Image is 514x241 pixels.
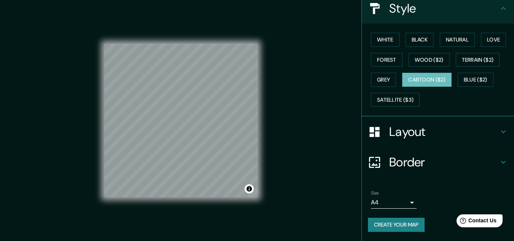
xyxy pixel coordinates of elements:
[371,190,379,196] label: Size
[362,147,514,177] div: Border
[389,1,499,16] h4: Style
[389,124,499,139] h4: Layout
[371,73,396,87] button: Grey
[440,33,475,47] button: Natural
[371,33,399,47] button: White
[368,218,425,232] button: Create your map
[371,53,403,67] button: Forest
[446,211,506,233] iframe: Help widget launcher
[481,33,506,47] button: Love
[456,53,500,67] button: Terrain ($2)
[245,184,254,193] button: Toggle attribution
[371,196,417,209] div: A4
[458,73,493,87] button: Blue ($2)
[406,33,434,47] button: Black
[389,155,499,170] h4: Border
[409,53,450,67] button: Wood ($2)
[402,73,452,87] button: Cartoon ($2)
[362,117,514,147] div: Layout
[104,44,258,197] canvas: Map
[371,93,420,107] button: Satellite ($3)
